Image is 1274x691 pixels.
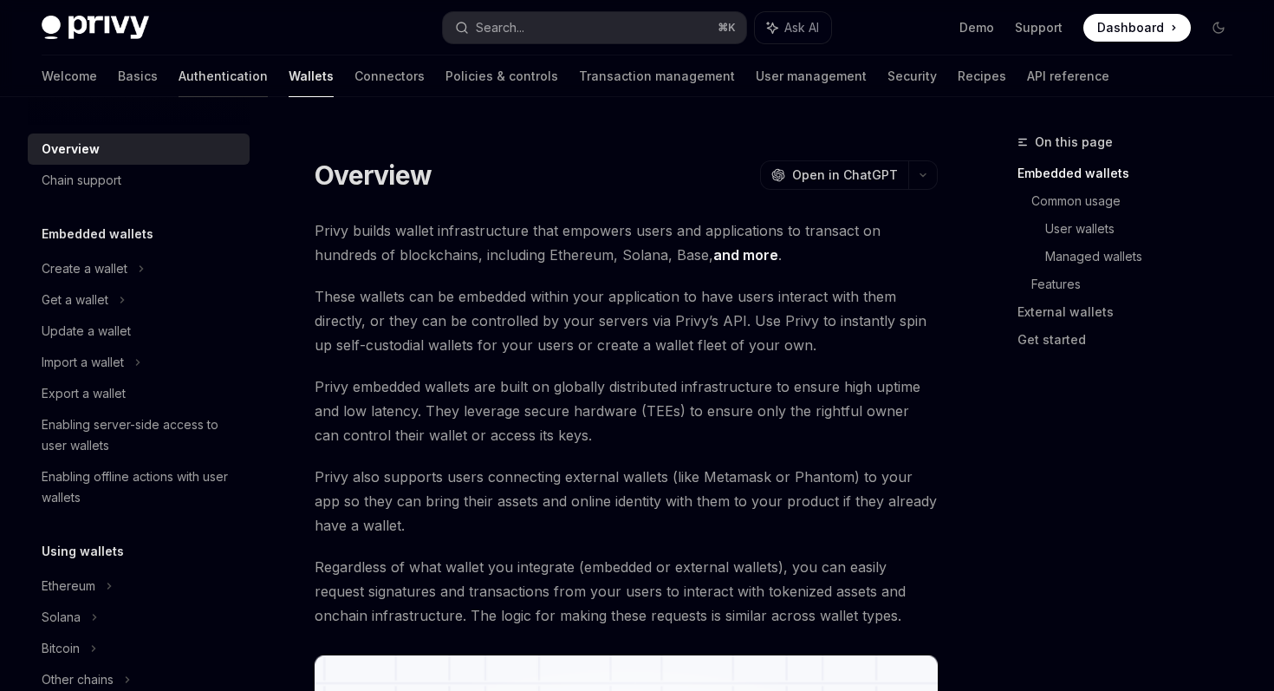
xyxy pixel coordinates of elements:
a: Transaction management [579,55,735,97]
span: Regardless of what wallet you integrate (embedded or external wallets), you can easily request si... [315,555,938,628]
span: ⌘ K [718,21,736,35]
span: Dashboard [1097,19,1164,36]
h5: Embedded wallets [42,224,153,244]
a: Security [887,55,937,97]
span: Privy also supports users connecting external wallets (like Metamask or Phantom) to your app so t... [315,465,938,538]
div: Chain support [42,170,121,191]
a: External wallets [1017,298,1246,326]
a: User wallets [1045,215,1246,243]
a: Recipes [958,55,1006,97]
a: Overview [28,134,250,165]
a: API reference [1027,55,1109,97]
div: Overview [42,139,100,160]
div: Get a wallet [42,290,108,310]
a: and more [713,246,778,264]
span: Open in ChatGPT [792,166,898,184]
div: Create a wallet [42,258,127,279]
a: Support [1015,19,1063,36]
button: Ask AI [755,12,831,43]
a: Enabling server-side access to user wallets [28,409,250,461]
span: Privy builds wallet infrastructure that empowers users and applications to transact on hundreds o... [315,218,938,267]
div: Ethereum [42,576,95,596]
div: Solana [42,607,81,628]
h5: Using wallets [42,541,124,562]
a: Demo [959,19,994,36]
a: Basics [118,55,158,97]
img: dark logo [42,16,149,40]
a: Connectors [354,55,425,97]
a: Dashboard [1083,14,1191,42]
div: Export a wallet [42,383,126,404]
a: Update a wallet [28,316,250,347]
div: Enabling offline actions with user wallets [42,466,239,508]
button: Toggle dark mode [1205,14,1232,42]
a: Export a wallet [28,378,250,409]
a: Enabling offline actions with user wallets [28,461,250,513]
a: Common usage [1031,187,1246,215]
a: Welcome [42,55,97,97]
a: Embedded wallets [1017,160,1246,187]
div: Import a wallet [42,352,124,373]
span: Privy embedded wallets are built on globally distributed infrastructure to ensure high uptime and... [315,375,938,447]
div: Bitcoin [42,638,80,659]
div: Search... [476,17,524,38]
a: Authentication [179,55,268,97]
button: Open in ChatGPT [760,160,908,190]
div: Update a wallet [42,321,131,342]
span: On this page [1035,132,1113,153]
span: Ask AI [784,19,819,36]
a: Managed wallets [1045,243,1246,271]
div: Enabling server-side access to user wallets [42,414,239,456]
a: Get started [1017,326,1246,354]
a: User management [756,55,867,97]
div: Other chains [42,669,114,690]
h1: Overview [315,160,432,191]
a: Wallets [289,55,334,97]
span: These wallets can be embedded within your application to have users interact with them directly, ... [315,284,938,357]
button: Search...⌘K [443,12,745,43]
a: Policies & controls [445,55,558,97]
a: Features [1031,271,1246,298]
a: Chain support [28,165,250,196]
